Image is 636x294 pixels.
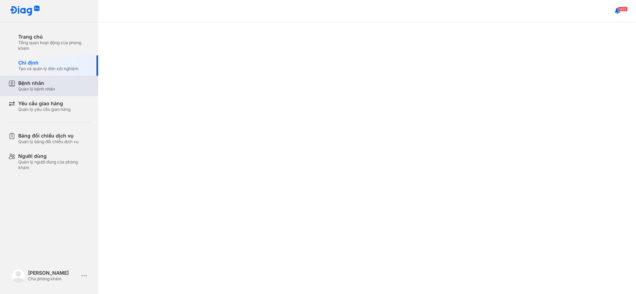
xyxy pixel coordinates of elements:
[18,34,90,40] div: Trang chủ
[18,86,55,92] div: Quản lý bệnh nhân
[28,270,79,276] div: [PERSON_NAME]
[11,269,25,283] img: logo
[10,6,40,16] img: logo
[18,159,90,171] div: Quản lý người dùng của phòng khám
[18,107,70,112] div: Quản lý yêu cầu giao hàng
[18,40,90,51] div: Tổng quan hoạt động của phòng khám
[18,100,70,107] div: Yêu cầu giao hàng
[18,80,55,86] div: Bệnh nhân
[18,66,79,72] div: Tạo và quản lý đơn xét nghiệm
[18,153,90,159] div: Người dùng
[28,276,79,282] div: Chủ phòng khám
[618,7,628,12] span: 1855
[18,133,79,139] div: Bảng đối chiếu dịch vụ
[18,60,79,66] div: Chỉ định
[18,139,79,145] div: Quản lý bảng đối chiếu dịch vụ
